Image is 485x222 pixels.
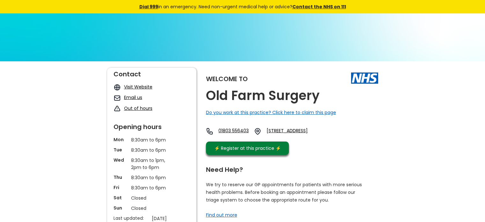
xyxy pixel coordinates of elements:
p: Closed [131,205,173,212]
div: in an emergency. Need non-urgent medical help or advice? [96,3,389,10]
img: practice location icon [254,127,261,135]
img: exclamation icon [114,105,121,112]
p: Wed [114,157,128,163]
p: Fri [114,184,128,191]
a: Dial 999 [139,4,158,10]
a: Find out more [206,212,237,218]
img: mail icon [114,94,121,102]
a: 01803 556403 [218,127,249,135]
p: We try to reserve our GP appointments for patients with more serious health problems. Before book... [206,181,362,204]
p: Tue [114,147,128,153]
p: 8:30am to 1pm, 2pm to 6pm [131,157,173,171]
a: Do you work at this practice? Click here to claim this page [206,109,336,116]
p: 8:30am to 6pm [131,174,173,181]
p: Closed [131,195,173,202]
img: The NHS logo [351,73,378,83]
div: ⚡️ Register at this practice ⚡️ [211,145,284,152]
p: 8:30am to 6pm [131,136,173,143]
img: telephone icon [206,127,214,135]
p: 8:30am to 6pm [131,184,173,191]
p: [DATE] [152,215,193,222]
h2: Old Farm Surgery [206,88,320,103]
a: Contact the NHS on 111 [292,4,346,10]
div: Contact [114,68,190,77]
a: Email us [124,94,142,101]
p: Mon [114,136,128,143]
a: ⚡️ Register at this practice ⚡️ [206,142,289,155]
a: Visit Website [124,84,152,90]
p: Last updated: [114,215,149,221]
img: globe icon [114,84,121,91]
div: Opening hours [114,120,190,130]
p: Sat [114,195,128,201]
div: Need Help? [206,163,372,173]
p: Thu [114,174,128,180]
p: 8:30am to 6pm [131,147,173,154]
a: Out of hours [124,105,152,111]
p: Sun [114,205,128,211]
a: [STREET_ADDRESS] [267,127,327,135]
div: Welcome to [206,76,248,82]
